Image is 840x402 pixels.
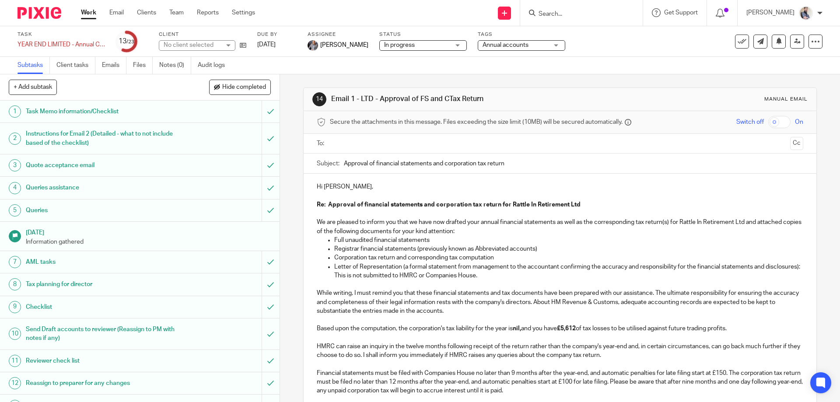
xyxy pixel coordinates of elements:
[119,36,134,46] div: 13
[9,355,21,367] div: 11
[664,10,698,16] span: Get Support
[317,324,803,333] p: Based upon the computation, the corporation's tax liability for the year is and you have of tax l...
[9,80,57,94] button: + Add subtask
[538,10,616,18] input: Search
[799,6,813,20] img: Pixie%2002.jpg
[17,57,50,74] a: Subtasks
[26,255,177,269] h1: AML tasks
[198,57,231,74] a: Audit logs
[384,42,415,48] span: In progress
[232,8,255,17] a: Settings
[17,31,105,38] label: Task
[26,278,177,291] h1: Tax planning for director
[209,80,271,94] button: Hide completed
[197,8,219,17] a: Reports
[764,96,808,103] div: Manual email
[790,137,803,150] button: Cc
[746,8,794,17] p: [PERSON_NAME]
[222,84,266,91] span: Hide completed
[17,7,61,19] img: Pixie
[317,182,803,191] p: Hi [PERSON_NAME],
[9,204,21,217] div: 5
[26,127,177,150] h1: Instructions for Email 2 (Detailed - what to not include based of the checklist)
[257,42,276,48] span: [DATE]
[26,377,177,390] h1: Reassign to preparer for any changes
[557,325,576,332] strong: £5,612
[56,57,95,74] a: Client tasks
[26,354,177,367] h1: Reviewer check list
[330,118,623,126] span: Secure the attachments in this message. Files exceeding the size limit (10MB) will be secured aut...
[257,31,297,38] label: Due by
[26,204,177,217] h1: Queries
[317,369,803,395] p: Financial statements must be filed with Companies House no later than 9 months after the year-end...
[159,31,246,38] label: Client
[334,262,803,280] p: Letter of Representation (a formal statement from management to the accountant confirming the acc...
[159,57,191,74] a: Notes (0)
[26,238,271,246] p: Information gathered
[137,8,156,17] a: Clients
[9,182,21,194] div: 4
[9,159,21,171] div: 3
[317,342,803,360] p: HMRC can raise an inquiry in the twelve months following receipt of the return rather than the co...
[109,8,124,17] a: Email
[26,301,177,314] h1: Checklist
[133,57,153,74] a: Files
[379,31,467,38] label: Status
[26,181,177,194] h1: Queries assistance
[102,57,126,74] a: Emails
[9,105,21,118] div: 1
[320,41,368,49] span: [PERSON_NAME]
[17,40,105,49] div: YEAR END LIMITED - Annual COMPANY accounts and CT600 return
[26,323,177,345] h1: Send Draft accounts to reviewer (Reassign to PM with notes if any)
[26,105,177,118] h1: Task Memo information/Checklist
[312,92,326,106] div: 14
[334,245,803,253] p: Registrar financial statements (previously known as Abbreviated accounts)
[9,301,21,313] div: 9
[164,41,220,49] div: No client selected
[126,39,134,44] small: /23
[9,278,21,290] div: 8
[26,226,271,237] h1: [DATE]
[317,202,581,208] strong: Re: Approval of financial statements and corporation tax return for Rattle In Retirement Ltd
[308,40,318,51] img: -%20%20-%20studio@ingrained.co.uk%20for%20%20-20220223%20at%20101413%20-%201W1A2026.jpg
[513,325,521,332] strong: nil,
[317,289,803,315] p: While writing, I must remind you that these financial statements and tax documents have been prep...
[478,31,565,38] label: Tags
[317,218,803,236] p: We are pleased to inform you that we have now drafted your annual financial statements as well as...
[9,328,21,340] div: 10
[308,31,368,38] label: Assignee
[317,159,339,168] label: Subject:
[9,256,21,268] div: 7
[736,118,764,126] span: Switch off
[81,8,96,17] a: Work
[9,133,21,145] div: 2
[169,8,184,17] a: Team
[317,139,326,148] label: To:
[795,118,803,126] span: On
[334,236,803,245] p: Full unaudited financial statements
[334,253,803,262] p: Corporation tax return and corresponding tax computation
[26,159,177,172] h1: Quote acceptance email
[483,42,528,48] span: Annual accounts
[9,377,21,389] div: 12
[331,94,579,104] h1: Email 1 - LTD - Approval of FS and CTax Return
